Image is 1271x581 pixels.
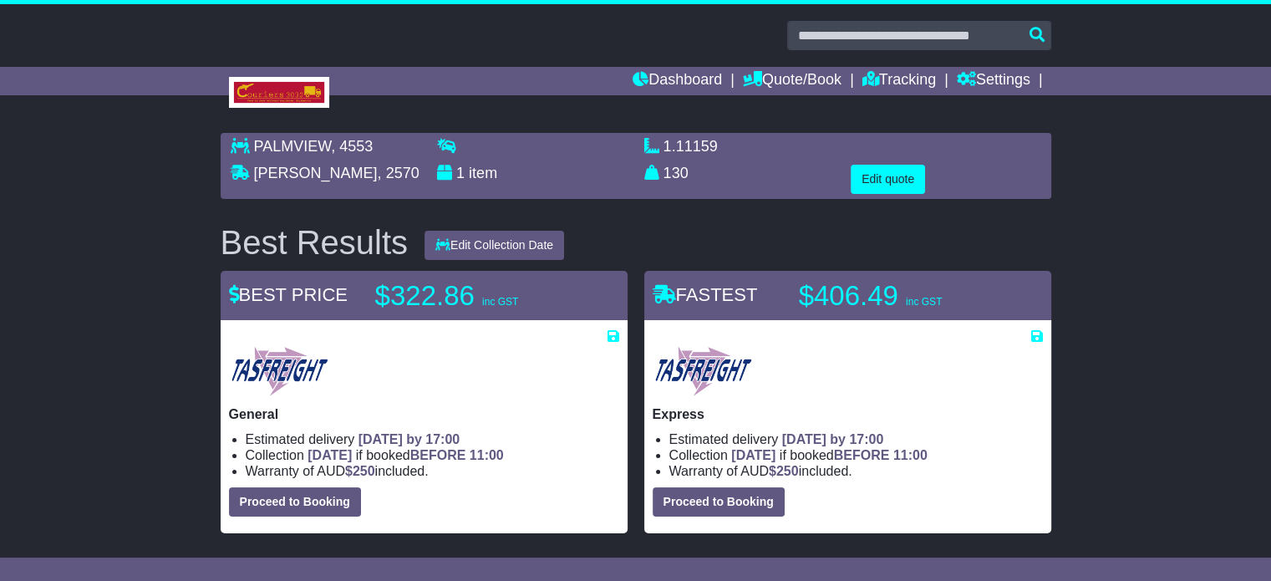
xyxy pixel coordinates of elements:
[663,165,689,181] span: 130
[212,224,417,261] div: Best Results
[799,279,1008,313] p: $406.49
[906,296,942,308] span: inc GST
[851,165,925,194] button: Edit quote
[769,464,799,478] span: $
[246,463,619,479] li: Warranty of AUD included.
[254,165,378,181] span: [PERSON_NAME]
[308,448,352,462] span: [DATE]
[308,448,503,462] span: if booked
[470,448,504,462] span: 11:00
[353,464,375,478] span: 250
[246,431,619,447] li: Estimated delivery
[482,296,518,308] span: inc GST
[254,138,332,155] span: PALMVIEW
[375,279,584,313] p: $322.86
[358,432,460,446] span: [DATE] by 17:00
[653,406,1043,422] p: Express
[456,165,465,181] span: 1
[663,138,718,155] span: 1.11159
[957,67,1030,95] a: Settings
[743,67,841,95] a: Quote/Book
[246,447,619,463] li: Collection
[834,448,890,462] span: BEFORE
[653,284,758,305] span: FASTEST
[731,448,775,462] span: [DATE]
[731,448,927,462] span: if booked
[782,432,884,446] span: [DATE] by 17:00
[633,67,722,95] a: Dashboard
[653,487,785,517] button: Proceed to Booking
[669,463,1043,479] li: Warranty of AUD included.
[229,284,348,305] span: BEST PRICE
[345,464,375,478] span: $
[893,448,928,462] span: 11:00
[229,487,361,517] button: Proceed to Booking
[862,67,936,95] a: Tracking
[669,431,1043,447] li: Estimated delivery
[229,344,330,398] img: Tasfreight: General
[425,231,564,260] button: Edit Collection Date
[653,344,754,398] img: Tasfreight: Express
[469,165,497,181] span: item
[229,406,619,422] p: General
[331,138,373,155] span: , 4553
[669,447,1043,463] li: Collection
[776,464,799,478] span: 250
[378,165,419,181] span: , 2570
[410,448,466,462] span: BEFORE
